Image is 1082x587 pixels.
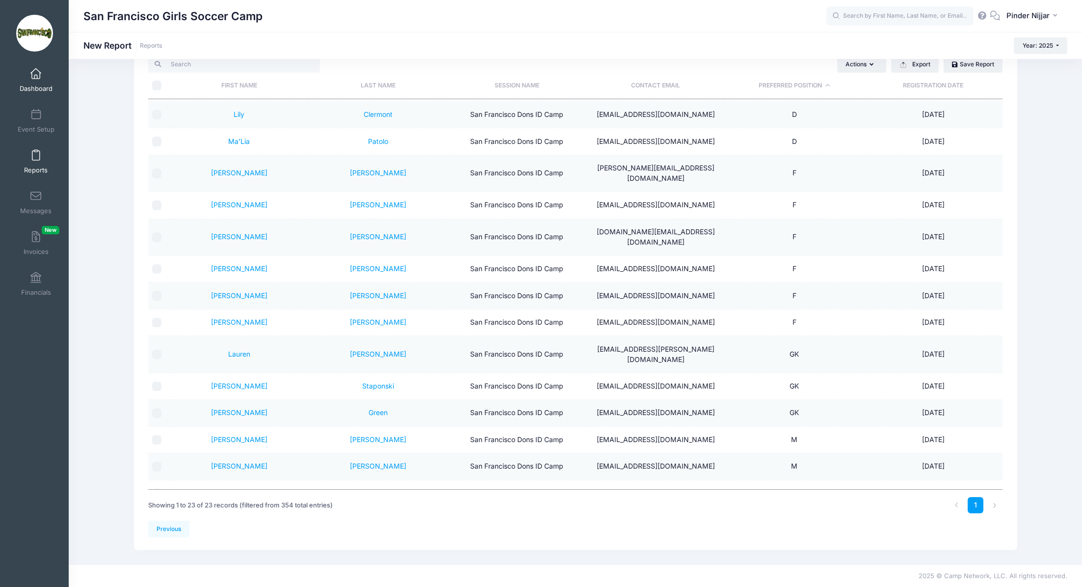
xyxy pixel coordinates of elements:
[24,248,49,256] span: Invoices
[211,408,267,417] a: [PERSON_NAME]
[864,373,1003,400] td: [DATE]
[211,168,267,177] a: [PERSON_NAME]
[448,480,586,507] td: San Francisco Dons ID Camp
[1000,5,1067,28] button: Pinder Nijjar
[83,5,263,28] h1: San Francisco Girls Soccer Camp
[448,192,586,219] td: San Francisco Dons ID Camp
[586,309,725,336] td: [EMAIL_ADDRESS][DOMAIN_NAME]
[350,264,406,273] a: [PERSON_NAME]
[586,219,725,256] td: [DOMAIN_NAME][EMAIL_ADDRESS][DOMAIN_NAME]
[586,102,725,128] td: [EMAIL_ADDRESS][DOMAIN_NAME]
[919,572,1067,580] span: 2025 © Camp Network, LLC. All rights reserved.
[211,382,267,390] a: [PERSON_NAME]
[368,137,388,145] a: Patolo
[725,373,864,400] td: GK
[586,73,725,99] th: Contact Email: activate to sort column ascending
[13,144,59,179] a: Reports
[864,282,1003,309] td: [DATE]
[725,282,864,309] td: F
[211,462,267,470] a: [PERSON_NAME]
[725,73,864,99] th: Preferred Position: activate to sort column descending
[13,267,59,301] a: Financials
[448,155,586,192] td: San Francisco Dons ID Camp
[891,56,939,73] button: Export
[309,73,448,99] th: Last Name: activate to sort column ascending
[42,226,59,234] span: New
[864,155,1003,192] td: [DATE]
[837,56,886,73] button: Actions
[350,435,406,444] a: [PERSON_NAME]
[864,219,1003,256] td: [DATE]
[140,42,162,50] a: Reports
[13,63,59,97] a: Dashboard
[211,291,267,300] a: [PERSON_NAME]
[13,104,59,138] a: Event Setup
[725,219,864,256] td: F
[13,226,59,260] a: InvoicesNew
[725,480,864,507] td: M
[350,200,406,209] a: [PERSON_NAME]
[586,192,725,219] td: [EMAIL_ADDRESS][DOMAIN_NAME]
[968,497,984,513] a: 1
[864,102,1003,128] td: [DATE]
[864,427,1003,453] td: [DATE]
[350,462,406,470] a: [PERSON_NAME]
[448,128,586,155] td: San Francisco Dons ID Camp
[448,336,586,373] td: San Francisco Dons ID Camp
[725,155,864,192] td: F
[234,110,244,118] a: Lily
[211,200,267,209] a: [PERSON_NAME]
[13,185,59,220] a: Messages
[586,400,725,426] td: [EMAIL_ADDRESS][DOMAIN_NAME]
[864,128,1003,155] td: [DATE]
[725,102,864,128] td: D
[148,56,320,73] input: Search
[448,400,586,426] td: San Francisco Dons ID Camp
[864,309,1003,336] td: [DATE]
[364,110,393,118] a: Clermont
[350,168,406,177] a: [PERSON_NAME]
[20,207,52,215] span: Messages
[1006,10,1050,21] span: Pinder Nijjar
[362,382,394,390] a: Staponski
[725,192,864,219] td: F
[864,192,1003,219] td: [DATE]
[448,427,586,453] td: San Francisco Dons ID Camp
[350,318,406,326] a: [PERSON_NAME]
[228,350,250,358] a: Lauren
[228,137,250,145] a: Ma’Lia
[725,256,864,282] td: F
[864,336,1003,373] td: [DATE]
[586,155,725,192] td: [PERSON_NAME][EMAIL_ADDRESS][DOMAIN_NAME]
[944,56,1003,73] a: Save Report
[448,219,586,256] td: San Francisco Dons ID Camp
[725,336,864,373] td: GK
[448,282,586,309] td: San Francisco Dons ID Camp
[725,400,864,426] td: GK
[148,494,333,517] div: Showing 1 to 23 of 23 records (filtered from 354 total entries)
[21,288,51,297] span: Financials
[20,84,53,93] span: Dashboard
[826,6,974,26] input: Search by First Name, Last Name, or Email...
[864,480,1003,507] td: [DATE]
[18,125,54,134] span: Event Setup
[1023,42,1053,49] span: Year: 2025
[369,408,388,417] a: Green
[448,102,586,128] td: San Francisco Dons ID Camp
[448,73,586,99] th: Session Name: activate to sort column ascending
[725,309,864,336] td: F
[864,73,1003,99] th: Registration Date: activate to sort column ascending
[83,40,162,51] h1: New Report
[725,453,864,480] td: M
[211,232,267,241] a: [PERSON_NAME]
[148,521,190,537] a: Previous
[170,73,309,99] th: First Name: activate to sort column ascending
[448,309,586,336] td: San Francisco Dons ID Camp
[211,489,267,497] a: [PERSON_NAME]
[16,15,53,52] img: San Francisco Girls Soccer Camp
[586,453,725,480] td: [EMAIL_ADDRESS][DOMAIN_NAME]
[448,453,586,480] td: San Francisco Dons ID Camp
[350,291,406,300] a: [PERSON_NAME]
[211,264,267,273] a: [PERSON_NAME]
[586,373,725,400] td: [EMAIL_ADDRESS][DOMAIN_NAME]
